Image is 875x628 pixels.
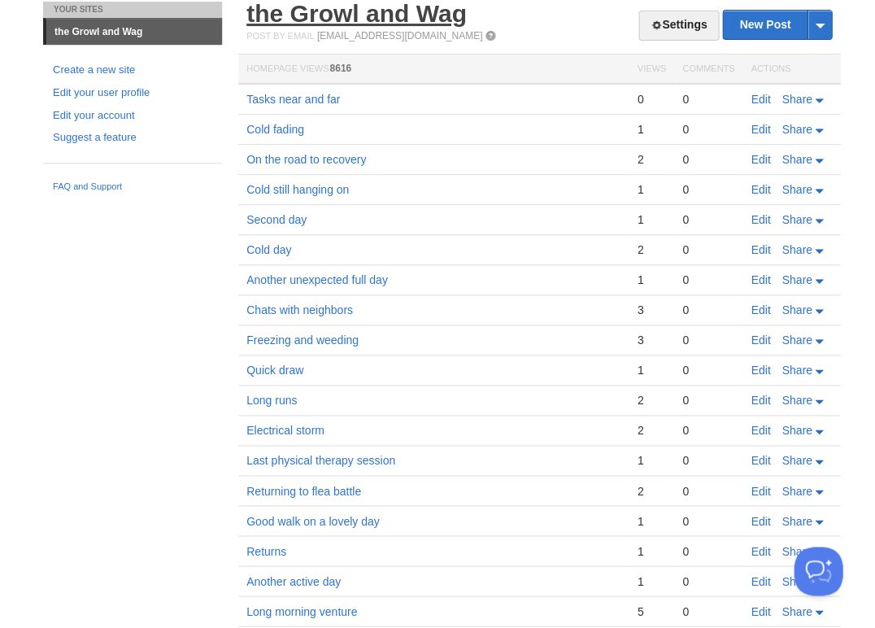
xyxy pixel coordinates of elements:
[682,604,734,618] div: 0
[637,453,665,468] div: 1
[637,152,665,167] div: 2
[794,547,842,595] iframe: Help Scout Beacon - Open
[682,122,734,137] div: 0
[781,183,812,196] span: Share
[751,574,770,587] a: Edit
[682,483,734,498] div: 0
[751,183,770,196] a: Edit
[246,424,324,437] a: Electrical storm
[637,363,665,377] div: 1
[53,129,212,146] a: Suggest a feature
[329,63,351,74] span: 8616
[723,11,831,39] a: New Post
[781,153,812,166] span: Share
[781,454,812,467] span: Share
[43,2,222,18] li: Your Sites
[751,514,770,527] a: Edit
[751,394,770,407] a: Edit
[682,453,734,468] div: 0
[751,454,770,467] a: Edit
[246,213,307,226] a: Second day
[637,303,665,317] div: 3
[53,85,212,102] a: Edit your user profile
[246,544,286,557] a: Returns
[781,604,812,617] span: Share
[246,514,379,527] a: Good walk on a lovely day
[682,303,734,317] div: 0
[637,273,665,287] div: 1
[751,303,770,316] a: Edit
[781,364,812,377] span: Share
[637,212,665,227] div: 1
[781,394,812,407] span: Share
[637,573,665,588] div: 1
[674,55,742,85] th: Comments
[637,242,665,257] div: 2
[317,30,482,41] a: [EMAIL_ADDRESS][DOMAIN_NAME]
[682,212,734,227] div: 0
[781,574,812,587] span: Share
[781,93,812,106] span: Share
[637,513,665,528] div: 1
[246,243,291,256] a: Cold day
[751,334,770,347] a: Edit
[751,544,770,557] a: Edit
[246,364,303,377] a: Quick draw
[246,484,361,497] a: Returning to flea battle
[781,334,812,347] span: Share
[246,153,366,166] a: On the road to recovery
[246,93,340,106] a: Tasks near and far
[751,604,770,617] a: Edit
[637,92,665,107] div: 0
[637,333,665,347] div: 3
[781,273,812,286] span: Share
[637,423,665,438] div: 2
[246,273,388,286] a: Another unexpected full day
[638,11,719,41] a: Settings
[682,573,734,588] div: 0
[781,303,812,316] span: Share
[246,454,395,467] a: Last physical therapy session
[781,213,812,226] span: Share
[682,333,734,347] div: 0
[246,394,297,407] a: Long runs
[238,55,629,85] th: Homepage Views
[781,123,812,136] span: Share
[682,543,734,558] div: 0
[246,183,349,196] a: Cold still hanging on
[637,393,665,408] div: 2
[751,243,770,256] a: Edit
[751,93,770,106] a: Edit
[682,513,734,528] div: 0
[682,182,734,197] div: 0
[53,62,212,79] a: Create a new site
[751,213,770,226] a: Edit
[682,363,734,377] div: 0
[246,334,359,347] a: Freezing and weeding
[751,364,770,377] a: Edit
[751,273,770,286] a: Edit
[637,483,665,498] div: 2
[781,514,812,527] span: Share
[46,19,222,45] a: the Growl and Wag
[742,55,840,85] th: Actions
[751,484,770,497] a: Edit
[781,243,812,256] span: Share
[246,123,304,136] a: Cold fading
[246,31,314,41] span: Post by Email
[53,180,212,194] a: FAQ and Support
[53,107,212,124] a: Edit your account
[682,92,734,107] div: 0
[751,424,770,437] a: Edit
[682,423,734,438] div: 0
[637,182,665,197] div: 1
[246,574,341,587] a: Another active day
[637,543,665,558] div: 1
[781,544,812,557] span: Share
[637,122,665,137] div: 1
[682,242,734,257] div: 0
[781,484,812,497] span: Share
[751,153,770,166] a: Edit
[629,55,673,85] th: Views
[682,152,734,167] div: 0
